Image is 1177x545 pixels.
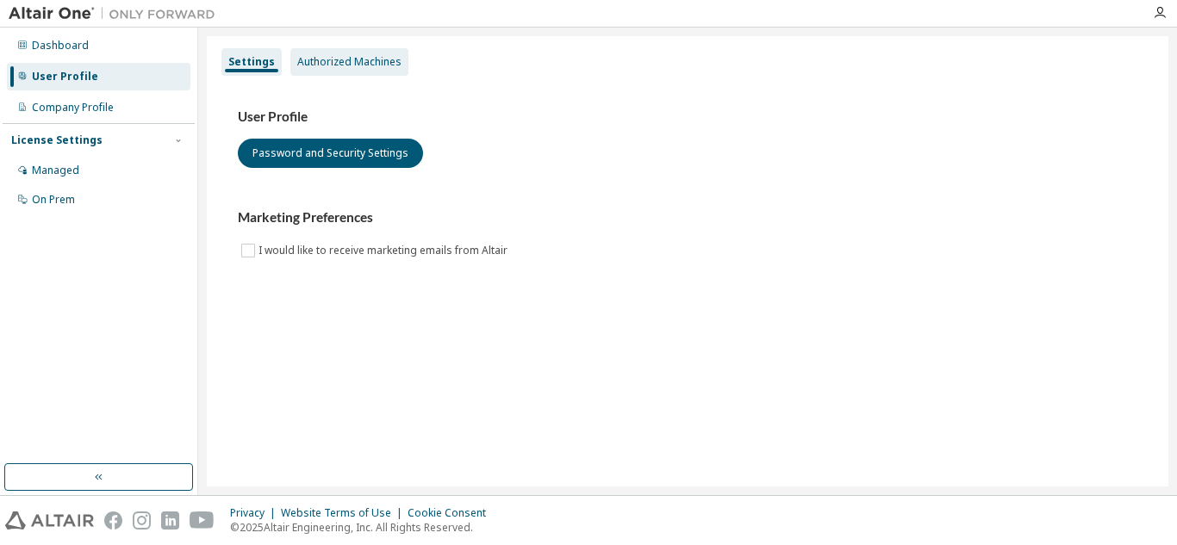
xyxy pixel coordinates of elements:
h3: User Profile [238,108,1137,126]
div: Managed [32,164,79,177]
div: User Profile [32,70,98,84]
img: linkedin.svg [161,511,179,530]
img: Altair One [9,5,224,22]
img: facebook.svg [104,511,122,530]
div: Settings [228,55,275,69]
div: Company Profile [32,101,114,115]
label: I would like to receive marketing emails from Altair [258,240,511,261]
div: Dashboard [32,39,89,53]
img: instagram.svg [133,511,151,530]
img: altair_logo.svg [5,511,94,530]
h3: Marketing Preferences [238,209,1137,226]
p: © 2025 Altair Engineering, Inc. All Rights Reserved. [230,520,496,535]
div: License Settings [11,133,103,147]
div: Cookie Consent [408,506,496,520]
button: Password and Security Settings [238,139,423,168]
img: youtube.svg [190,511,215,530]
div: Privacy [230,506,281,520]
div: Website Terms of Use [281,506,408,520]
div: On Prem [32,193,75,207]
div: Authorized Machines [297,55,402,69]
